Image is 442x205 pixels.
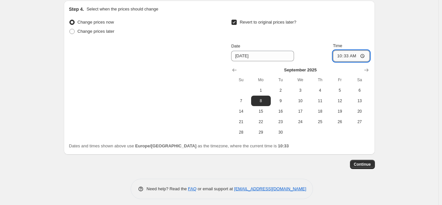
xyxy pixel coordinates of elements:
span: 26 [333,119,347,124]
th: Saturday [350,75,369,85]
button: Monday September 8 2025 [251,96,271,106]
button: Sunday September 21 2025 [231,117,251,127]
button: Saturday September 27 2025 [350,117,369,127]
span: Th [313,77,327,83]
span: or email support at [196,186,234,191]
span: 2 [273,88,288,93]
button: Wednesday September 10 2025 [290,96,310,106]
span: 19 [333,109,347,114]
span: 21 [234,119,248,124]
span: Time [333,43,342,48]
button: Tuesday September 30 2025 [271,127,290,138]
button: Show previous month, August 2025 [230,65,239,75]
input: 8/26/2025 [231,51,294,61]
button: Show next month, October 2025 [362,65,371,75]
button: Tuesday September 9 2025 [271,96,290,106]
button: Friday September 5 2025 [330,85,350,96]
th: Wednesday [290,75,310,85]
span: Fr [333,77,347,83]
span: Continue [354,162,371,167]
input: 12:00 [333,50,370,62]
button: Sunday September 28 2025 [231,127,251,138]
button: Wednesday September 24 2025 [290,117,310,127]
span: 18 [313,109,327,114]
th: Tuesday [271,75,290,85]
b: 10:33 [278,143,289,148]
h2: Step 4. [69,6,84,12]
button: Tuesday September 23 2025 [271,117,290,127]
span: 27 [352,119,367,124]
span: 16 [273,109,288,114]
button: Sunday September 7 2025 [231,96,251,106]
th: Sunday [231,75,251,85]
span: 7 [234,98,248,103]
span: Need help? Read the [147,186,188,191]
span: 6 [352,88,367,93]
span: 11 [313,98,327,103]
span: Change prices now [78,20,114,25]
span: 20 [352,109,367,114]
span: 25 [313,119,327,124]
span: We [293,77,307,83]
span: Dates and times shown above use as the timezone, where the current time is [69,143,289,148]
span: 12 [333,98,347,103]
button: Saturday September 6 2025 [350,85,369,96]
b: Europe/[GEOGRAPHIC_DATA] [135,143,196,148]
span: 23 [273,119,288,124]
span: 5 [333,88,347,93]
button: Continue [350,160,375,169]
th: Thursday [310,75,330,85]
button: Thursday September 4 2025 [310,85,330,96]
a: FAQ [188,186,196,191]
span: 1 [254,88,268,93]
button: Friday September 19 2025 [330,106,350,117]
span: Change prices later [78,29,115,34]
span: 13 [352,98,367,103]
button: Wednesday September 17 2025 [290,106,310,117]
span: Sa [352,77,367,83]
button: Monday September 29 2025 [251,127,271,138]
button: Monday September 15 2025 [251,106,271,117]
button: Saturday September 20 2025 [350,106,369,117]
a: [EMAIL_ADDRESS][DOMAIN_NAME] [234,186,306,191]
span: 17 [293,109,307,114]
span: Revert to original prices later? [240,20,296,25]
button: Tuesday September 2 2025 [271,85,290,96]
th: Monday [251,75,271,85]
th: Friday [330,75,350,85]
button: Saturday September 13 2025 [350,96,369,106]
span: Tu [273,77,288,83]
button: Friday September 12 2025 [330,96,350,106]
span: 30 [273,130,288,135]
button: Thursday September 18 2025 [310,106,330,117]
span: 22 [254,119,268,124]
span: Date [231,44,240,48]
span: 29 [254,130,268,135]
span: 24 [293,119,307,124]
span: Su [234,77,248,83]
button: Wednesday September 3 2025 [290,85,310,96]
button: Friday September 26 2025 [330,117,350,127]
span: 10 [293,98,307,103]
span: 3 [293,88,307,93]
span: 9 [273,98,288,103]
p: Select when the prices should change [86,6,158,12]
span: 4 [313,88,327,93]
button: Sunday September 14 2025 [231,106,251,117]
button: Monday September 22 2025 [251,117,271,127]
span: Mo [254,77,268,83]
span: 8 [254,98,268,103]
button: Monday September 1 2025 [251,85,271,96]
button: Tuesday September 16 2025 [271,106,290,117]
button: Thursday September 11 2025 [310,96,330,106]
span: 28 [234,130,248,135]
span: 15 [254,109,268,114]
span: 14 [234,109,248,114]
button: Thursday September 25 2025 [310,117,330,127]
